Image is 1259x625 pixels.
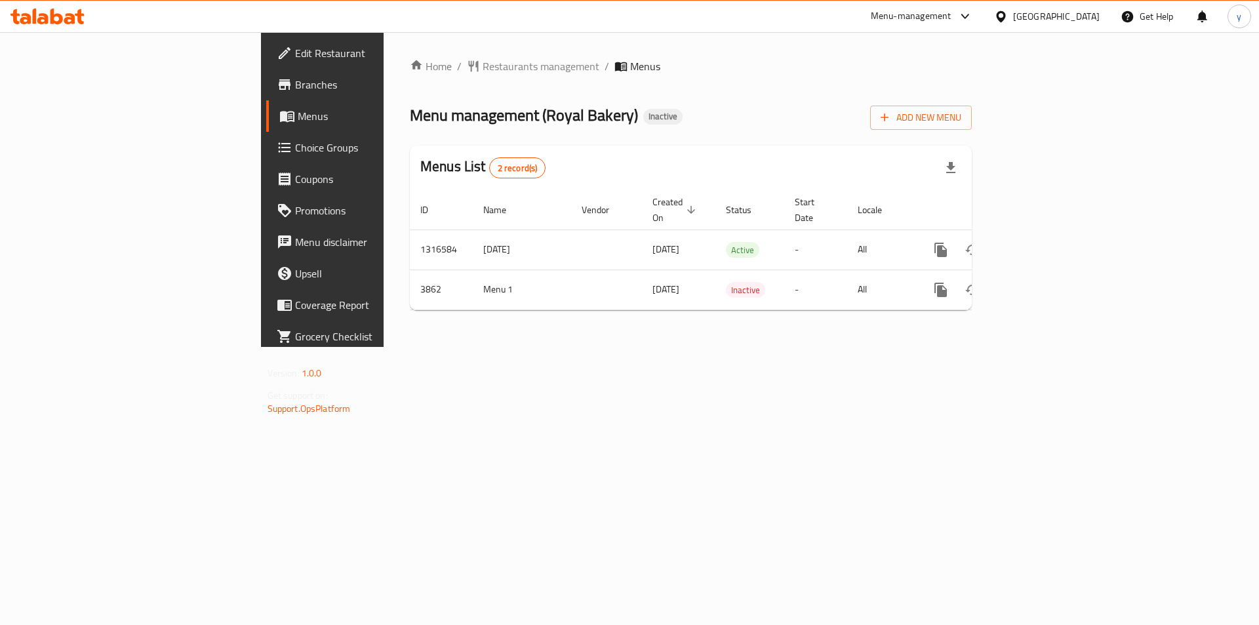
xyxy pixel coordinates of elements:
th: Actions [915,190,1062,230]
span: Upsell [295,266,461,281]
a: Edit Restaurant [266,37,471,69]
div: Export file [935,152,967,184]
button: more [925,234,957,266]
span: Vendor [582,202,626,218]
button: Change Status [957,274,988,306]
span: Status [726,202,769,218]
span: Inactive [643,111,683,122]
span: [DATE] [652,281,679,298]
span: Menu disclaimer [295,234,461,250]
a: Menus [266,100,471,132]
td: All [847,230,915,270]
span: Start Date [795,194,831,226]
div: Menu-management [871,9,951,24]
span: ID [420,202,445,218]
div: Active [726,242,759,258]
span: Grocery Checklist [295,329,461,344]
a: Branches [266,69,471,100]
span: Inactive [726,283,765,298]
div: Inactive [726,282,765,298]
span: Coupons [295,171,461,187]
button: more [925,274,957,306]
a: Promotions [266,195,471,226]
span: Branches [295,77,461,92]
td: All [847,270,915,310]
button: Change Status [957,234,988,266]
a: Support.OpsPlatform [268,400,351,417]
a: Coverage Report [266,289,471,321]
span: Add New Menu [881,110,961,126]
td: [DATE] [473,230,571,270]
div: Total records count [489,157,546,178]
td: Menu 1 [473,270,571,310]
a: Grocery Checklist [266,321,471,352]
span: [DATE] [652,241,679,258]
span: y [1237,9,1241,24]
div: [GEOGRAPHIC_DATA] [1013,9,1100,24]
span: 1.0.0 [302,365,322,382]
span: Menu management ( Royal Bakery ) [410,100,638,130]
span: Name [483,202,523,218]
li: / [605,58,609,74]
h2: Menus List [420,157,546,178]
span: Version: [268,365,300,382]
div: Inactive [643,109,683,125]
nav: breadcrumb [410,58,972,74]
button: Add New Menu [870,106,972,130]
span: Locale [858,202,899,218]
span: Choice Groups [295,140,461,155]
a: Coupons [266,163,471,195]
table: enhanced table [410,190,1062,310]
a: Choice Groups [266,132,471,163]
span: Coverage Report [295,297,461,313]
span: 2 record(s) [490,162,546,174]
span: Menus [298,108,461,124]
td: - [784,230,847,270]
span: Menus [630,58,660,74]
a: Upsell [266,258,471,289]
span: Restaurants management [483,58,599,74]
span: Promotions [295,203,461,218]
td: - [784,270,847,310]
a: Restaurants management [467,58,599,74]
span: Created On [652,194,700,226]
span: Edit Restaurant [295,45,461,61]
span: Active [726,243,759,258]
span: Get support on: [268,387,328,404]
a: Menu disclaimer [266,226,471,258]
